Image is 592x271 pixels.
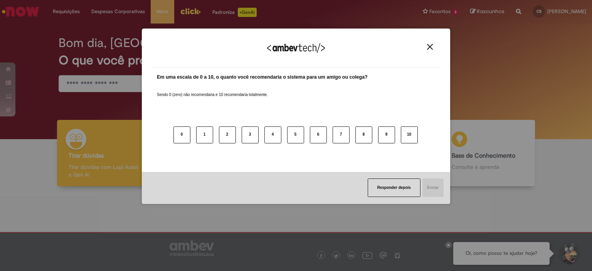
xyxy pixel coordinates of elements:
img: Logo Ambevtech [267,43,325,53]
button: 3 [242,126,259,143]
button: 9 [378,126,395,143]
button: 2 [219,126,236,143]
button: 0 [173,126,190,143]
button: 8 [355,126,372,143]
button: Close [425,44,435,50]
label: Em uma escala de 0 a 10, o quanto você recomendaria o sistema para um amigo ou colega? [157,74,368,81]
label: Sendo 0 (zero) não recomendaria e 10 recomendaria totalmente. [157,83,268,98]
button: Responder depois [368,178,420,197]
button: 5 [287,126,304,143]
img: Close [427,44,433,50]
button: 7 [333,126,350,143]
button: 1 [196,126,213,143]
button: 4 [264,126,281,143]
button: 10 [401,126,418,143]
button: 6 [310,126,327,143]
